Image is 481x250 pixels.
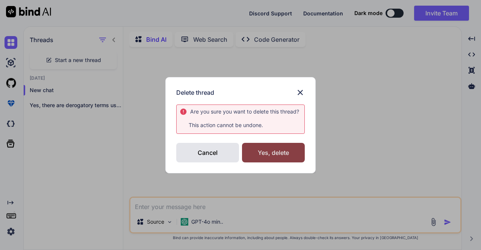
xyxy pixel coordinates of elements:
h3: Delete thread [176,88,214,97]
span: thread [279,108,296,115]
div: Cancel [176,143,239,162]
div: Are you sure you want to delete this ? [190,108,299,115]
img: close [296,88,305,97]
div: Yes, delete [242,143,305,162]
p: This action cannot be undone. [180,121,304,129]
